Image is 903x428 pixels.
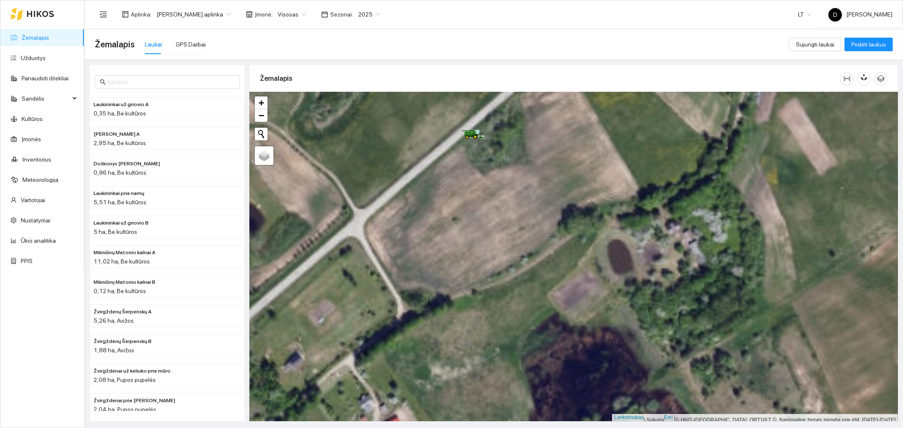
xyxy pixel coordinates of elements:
[321,11,328,18] span: kalendorius
[278,8,306,21] span: Visosas
[255,146,273,165] a: Sluoksniai
[94,308,152,316] span: Žvirgždėnų Šerpenskų A
[94,278,155,286] span: Mikniūnų Matonio kalnai B
[259,110,264,121] font: −
[94,288,146,294] font: 0,12 ha, Be kultūros
[255,109,268,122] a: Atitolinti
[95,39,135,49] font: Žemalapis
[246,11,253,18] span: parduotuvė
[330,11,352,18] font: Sezonai
[674,414,676,420] font: |
[21,197,45,203] a: Vartotojai
[94,219,149,227] span: Laukininkai už griovio B
[846,11,892,18] font: [PERSON_NAME]
[255,128,268,140] button: Pradėti naują paiešką
[22,156,51,163] a: Inventorius
[271,11,273,18] font: :
[94,338,152,344] font: Žvirgždėnų Šerpenskų B
[22,176,58,183] a: Meteorologija
[21,217,50,224] a: Nustatymai
[644,417,664,423] font: | Sukurta
[94,337,152,346] span: Žvirgždėnų Šerpenskų B
[94,110,146,117] font: 0,35 ha, Be kultūros
[94,199,146,206] font: 5,51 ha, Be kultūros
[255,11,271,18] font: Įmonė
[95,38,135,51] span: Žemalapis
[845,38,893,51] button: Pridėti laukus
[833,11,837,18] font: D
[94,140,146,146] font: 2,95 ha, Be kultūros
[94,131,140,137] font: [PERSON_NAME] A
[94,249,155,257] span: Mikniūnų Matonio kalnai A
[22,34,49,41] a: Žemalapis
[99,11,107,18] span: meniu sulankstymas
[94,258,150,265] font: 11,02 ha, Be kultūros
[94,220,149,226] font: Laukininkai už griovio B
[676,417,896,423] font: © HNIT-[GEOGRAPHIC_DATA]; ORT10LT ©, Nacionalinė žemės tarnyba prie AM, [DATE]-[DATE]
[789,41,841,48] a: Sujungti laukai
[94,228,137,235] font: 5 ha, Be kultūros
[94,367,171,375] span: Žvirgždėnai už keliuko prie mūro
[840,72,854,85] button: stulpelio plotis
[21,258,33,264] a: PPIS
[150,11,152,18] font: :
[358,8,380,21] span: 2025
[108,77,235,87] input: Paieška
[94,376,156,383] font: 2,08 ha, Pupos pupelės
[94,190,144,196] font: Laukininkai prie namų
[94,130,140,138] span: Doškonys Sabonienė A
[796,41,834,48] font: Sujungti laukai
[94,161,160,167] font: Doškonys [PERSON_NAME]
[664,414,673,420] a: Esri
[21,237,56,244] a: Ūkio analitika
[22,75,69,82] a: Panaudoti ištekliai
[278,11,298,18] font: Visosas
[798,8,812,21] span: LT
[352,11,353,18] font: :
[131,11,150,18] font: Aplinka
[94,279,155,285] font: Mikniūnų Matonio kalnai B
[21,55,46,61] a: Užduotys
[22,95,44,102] font: Sandėlis
[95,6,112,23] button: meniu sulankstymas
[260,74,293,82] font: Žemalapis
[100,79,106,85] span: paieška
[789,38,841,51] button: Sujungti laukai
[94,397,175,405] span: Žvirgždėnai prie mūro Močiutės
[845,41,893,48] a: Pridėti laukus
[94,102,149,107] font: Laukininkai už griovio A
[94,189,144,198] span: Laukininkai prie namų
[259,97,264,108] font: +
[798,11,804,18] font: LT
[94,250,155,255] font: Mikniūnų Matonio kalnai A
[94,309,152,315] font: Žvirgždėnų Šerpenskų A
[614,414,644,420] a: Lankstinukas
[255,96,268,109] a: Priartinti
[122,11,129,18] span: išdėstymas
[22,115,43,122] a: Kultūros
[145,41,162,48] font: Laukai
[176,41,206,48] font: GPS Darbai
[22,136,41,143] a: Įmonės
[94,398,175,403] font: Žvirgždėnai prie [PERSON_NAME]
[851,41,886,48] font: Pridėti laukus
[94,169,146,176] font: 0,96 ha, Be kultūros
[841,75,853,82] span: stulpelio plotis
[94,406,156,413] font: 2,04 ha, Pupos pupelės
[94,101,149,109] span: Laukininkai už griovio A
[94,160,160,168] span: Doškonys Sabonienė B.
[94,347,134,354] font: 1,88 ha, Avižos
[157,8,231,21] span: Donato Klimkevičiaus aplinka
[94,317,134,324] font: 5,26 ha, Avižos
[94,368,171,374] font: Žvirgždėnai už keliuko prie mūro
